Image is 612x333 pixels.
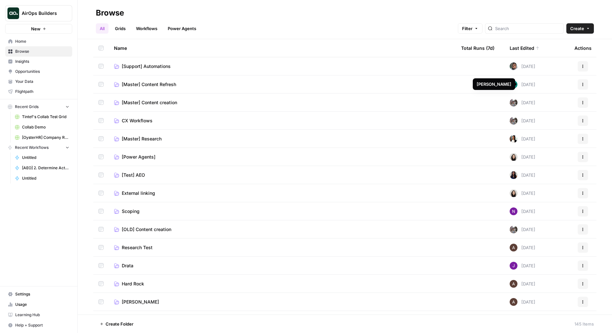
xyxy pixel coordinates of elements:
span: Browse [15,49,69,54]
img: t5ef5oef8zpw1w4g2xghobes91mw [510,189,517,197]
a: [Master] Research [114,136,451,142]
a: [Power Agents] [114,154,451,160]
a: Untitled [12,152,72,163]
a: Opportunities [5,66,72,77]
span: Drata [122,262,133,269]
a: [AEO] 2. Determine Action [12,163,72,173]
img: a2mlt6f1nb2jhzcjxsuraj5rj4vi [510,117,517,125]
a: Your Data [5,76,72,87]
span: Hard Rock [122,281,144,287]
a: Tintef's Collab Test Grid [12,112,72,122]
span: Recent Workflows [15,145,49,150]
a: Browse [5,46,72,57]
img: u93l1oyz1g39q1i4vkrv6vz0p6p4 [510,62,517,70]
span: Create Folder [106,321,133,327]
input: Search [495,25,561,32]
span: Your Data [15,79,69,84]
span: Collab Demo [22,124,69,130]
a: Power Agents [164,23,200,34]
a: Workflows [132,23,161,34]
img: t5ef5oef8zpw1w4g2xghobes91mw [510,153,517,161]
img: xqjo96fmx1yk2e67jao8cdkou4un [510,135,517,143]
button: Create Folder [96,319,137,329]
a: [Test] AEO [114,172,451,178]
span: [Master] Research [122,136,162,142]
a: [Support] Automations [114,63,451,70]
a: Untitled [12,173,72,183]
span: [AEO] 2. Determine Action [22,165,69,171]
span: [PERSON_NAME] [122,299,159,305]
span: CX Workflows [122,117,153,124]
div: [DATE] [510,207,535,215]
a: [PERSON_NAME] [114,299,451,305]
div: 145 Items [574,321,594,327]
div: [DATE] [510,135,535,143]
div: [DATE] [510,62,535,70]
button: New [5,24,72,34]
span: Filter [462,25,472,32]
span: Tintef's Collab Test Grid [22,114,69,120]
div: [DATE] [510,117,535,125]
a: Collab Demo [12,122,72,132]
div: [DATE] [510,262,535,270]
a: [OLD] Content creation [114,226,451,233]
span: Scoping [122,208,140,215]
img: AirOps Builders Logo [7,7,19,19]
a: Insights [5,56,72,67]
button: Recent Workflows [5,143,72,152]
div: Total Runs (7d) [461,39,494,57]
span: Untitled [22,175,69,181]
div: [DATE] [510,298,535,306]
a: Flightpath [5,86,72,97]
span: [Test] AEO [122,172,145,178]
a: Usage [5,299,72,310]
div: Name [114,39,451,57]
button: Create [566,23,594,34]
button: Filter [458,23,482,34]
a: Scoping [114,208,451,215]
span: Settings [15,291,69,297]
button: Workspace: AirOps Builders [5,5,72,21]
span: New [31,26,40,32]
a: Drata [114,262,451,269]
span: Home [15,39,69,44]
a: CX Workflows [114,117,451,124]
span: External linking [122,190,155,196]
span: Opportunities [15,69,69,74]
div: [DATE] [510,153,535,161]
a: [OysterHR] Company Research [12,132,72,143]
a: Research Test [114,244,451,251]
span: [Power Agents] [122,154,155,160]
div: Browse [96,8,124,18]
span: [Support] Automations [122,63,171,70]
span: Learning Hub [15,312,69,318]
span: Insights [15,59,69,64]
span: [Master] Content Refresh [122,81,176,88]
span: Flightpath [15,89,69,94]
div: [PERSON_NAME] [477,81,511,87]
a: All [96,23,108,34]
div: [DATE] [510,280,535,288]
a: Hard Rock [114,281,451,287]
img: rox323kbkgutb4wcij4krxobkpon [510,171,517,179]
a: Learning Hub [5,310,72,320]
span: [OysterHR] Company Research [22,135,69,140]
span: Recent Grids [15,104,39,110]
span: Usage [15,302,69,307]
img: a2mlt6f1nb2jhzcjxsuraj5rj4vi [510,226,517,233]
span: [OLD] Content creation [122,226,171,233]
div: [DATE] [510,171,535,179]
div: [DATE] [510,226,535,233]
div: [DATE] [510,99,535,106]
a: Settings [5,289,72,299]
div: [DATE] [510,189,535,197]
span: [Master] Content creation [122,99,177,106]
img: wtbmvrjo3qvncyiyitl6zoukl9gz [510,280,517,288]
div: Actions [574,39,592,57]
span: Create [570,25,584,32]
span: Untitled [22,155,69,161]
button: Help + Support [5,320,72,330]
div: [DATE] [510,244,535,251]
a: [Master] Content creation [114,99,451,106]
img: kedmmdess6i2jj5txyq6cw0yj4oc [510,207,517,215]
